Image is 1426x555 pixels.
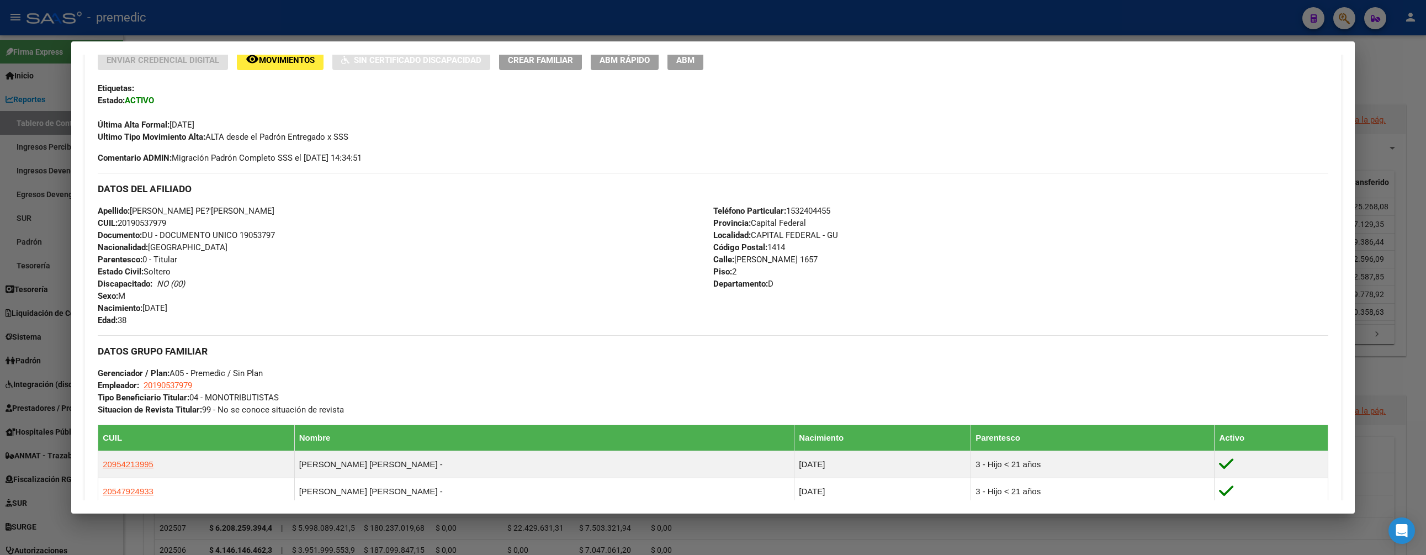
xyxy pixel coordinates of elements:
[294,451,794,478] td: [PERSON_NAME] [PERSON_NAME] -
[713,267,736,277] span: 2
[971,478,1215,505] td: 3 - Hijo < 21 años
[98,183,1328,195] h3: DATOS DEL AFILIADO
[246,52,259,66] mat-icon: remove_red_eye
[98,291,118,301] strong: Sexo:
[98,405,344,415] span: 99 - No se conoce situación de revista
[98,368,263,378] span: A05 - Premedic / Sin Plan
[157,279,185,289] i: NO (00)
[713,279,773,289] span: D
[98,96,125,105] strong: Estado:
[1388,517,1415,544] div: Open Intercom Messenger
[713,255,734,265] strong: Calle:
[713,242,767,252] strong: Código Postal:
[98,267,171,277] span: Soltero
[98,368,169,378] strong: Gerenciador / Plan:
[98,218,166,228] span: 20190537979
[98,230,275,240] span: DU - DOCUMENTO UNICO 19053797
[794,425,971,451] th: Nacimiento
[713,218,806,228] span: Capital Federal
[98,291,125,301] span: M
[98,230,142,240] strong: Documento:
[98,120,194,130] span: [DATE]
[713,230,838,240] span: CAPITAL FEDERAL - GU
[103,459,153,469] span: 20954213995
[98,206,130,216] strong: Apellido:
[499,50,582,70] button: Crear Familiar
[794,451,971,478] td: [DATE]
[794,478,971,505] td: [DATE]
[676,55,695,65] span: ABM
[713,279,768,289] strong: Departamento:
[98,255,142,265] strong: Parentesco:
[971,425,1215,451] th: Parentesco
[144,380,192,390] span: 20190537979
[98,303,142,313] strong: Nacimiento:
[713,267,732,277] strong: Piso:
[103,487,153,496] span: 20547924933
[98,255,177,265] span: 0 - Titular
[125,96,154,105] strong: ACTIVO
[98,132,348,142] span: ALTA desde el Padrón Entregado x SSS
[98,405,202,415] strong: Situacion de Revista Titular:
[98,345,1328,357] h3: DATOS GRUPO FAMILIAR
[98,218,118,228] strong: CUIL:
[98,279,152,289] strong: Discapacitado:
[1215,425,1328,451] th: Activo
[591,50,659,70] button: ABM Rápido
[294,425,794,451] th: Nombre
[508,55,573,65] span: Crear Familiar
[354,55,481,65] span: Sin Certificado Discapacidad
[98,132,205,142] strong: Ultimo Tipo Movimiento Alta:
[98,50,228,70] button: Enviar Credencial Digital
[713,206,786,216] strong: Teléfono Particular:
[98,206,274,216] span: [PERSON_NAME] PE?'[PERSON_NAME]
[294,478,794,505] td: [PERSON_NAME] [PERSON_NAME] -
[98,393,189,403] strong: Tipo Beneficiario Titular:
[98,242,227,252] span: [GEOGRAPHIC_DATA]
[98,153,172,163] strong: Comentario ADMIN:
[237,50,324,70] button: Movimientos
[98,267,144,277] strong: Estado Civil:
[713,206,830,216] span: 1532404455
[107,55,219,65] span: Enviar Credencial Digital
[713,218,751,228] strong: Provincia:
[98,380,139,390] strong: Empleador:
[713,230,751,240] strong: Localidad:
[98,393,279,403] span: 04 - MONOTRIBUTISTAS
[713,255,818,265] span: [PERSON_NAME] 1657
[98,120,169,130] strong: Última Alta Formal:
[713,242,785,252] span: 1414
[98,242,148,252] strong: Nacionalidad:
[98,303,167,313] span: [DATE]
[259,55,315,65] span: Movimientos
[98,315,118,325] strong: Edad:
[332,50,490,70] button: Sin Certificado Discapacidad
[600,55,650,65] span: ABM Rápido
[98,83,134,93] strong: Etiquetas:
[98,152,362,164] span: Migración Padrón Completo SSS el [DATE] 14:34:51
[98,425,295,451] th: CUIL
[971,451,1215,478] td: 3 - Hijo < 21 años
[98,315,126,325] span: 38
[667,50,703,70] button: ABM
